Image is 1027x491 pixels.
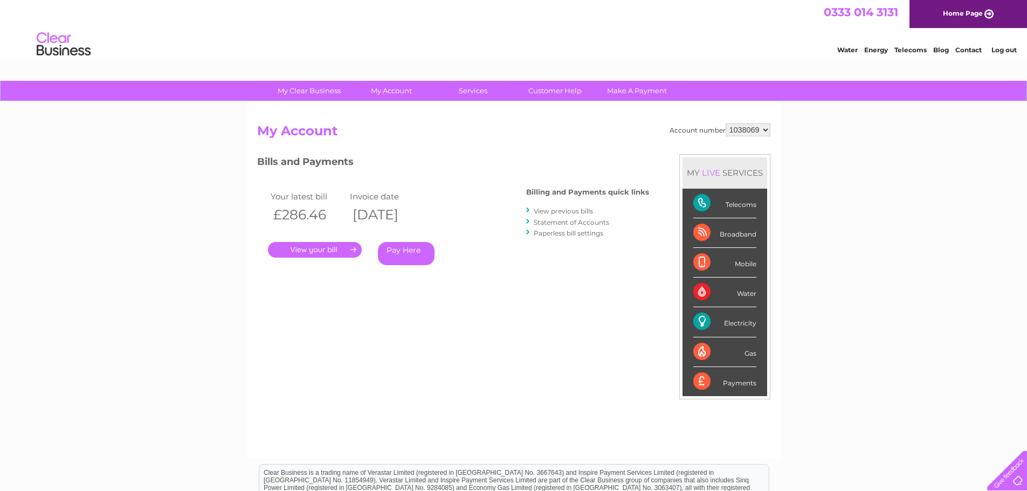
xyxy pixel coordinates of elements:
[700,168,722,178] div: LIVE
[259,6,769,52] div: Clear Business is a trading name of Verastar Limited (registered in [GEOGRAPHIC_DATA] No. 3667643...
[534,207,593,215] a: View previous bills
[693,248,756,278] div: Mobile
[347,204,427,226] th: [DATE]
[36,28,91,61] img: logo.png
[693,307,756,337] div: Electricity
[429,81,518,101] a: Services
[526,188,649,196] h4: Billing and Payments quick links
[693,367,756,396] div: Payments
[347,81,436,101] a: My Account
[991,46,1017,54] a: Log out
[670,123,770,136] div: Account number
[864,46,888,54] a: Energy
[837,46,858,54] a: Water
[824,5,898,19] a: 0333 014 3131
[683,157,767,188] div: MY SERVICES
[511,81,599,101] a: Customer Help
[534,229,603,237] a: Paperless bill settings
[347,189,427,204] td: Invoice date
[534,218,609,226] a: Statement of Accounts
[268,204,348,226] th: £286.46
[693,218,756,248] div: Broadband
[693,278,756,307] div: Water
[257,123,770,144] h2: My Account
[257,154,649,173] h3: Bills and Payments
[268,242,362,258] a: .
[693,337,756,367] div: Gas
[265,81,354,101] a: My Clear Business
[933,46,949,54] a: Blog
[268,189,348,204] td: Your latest bill
[955,46,982,54] a: Contact
[693,189,756,218] div: Telecoms
[894,46,927,54] a: Telecoms
[592,81,681,101] a: Make A Payment
[378,242,435,265] a: Pay Here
